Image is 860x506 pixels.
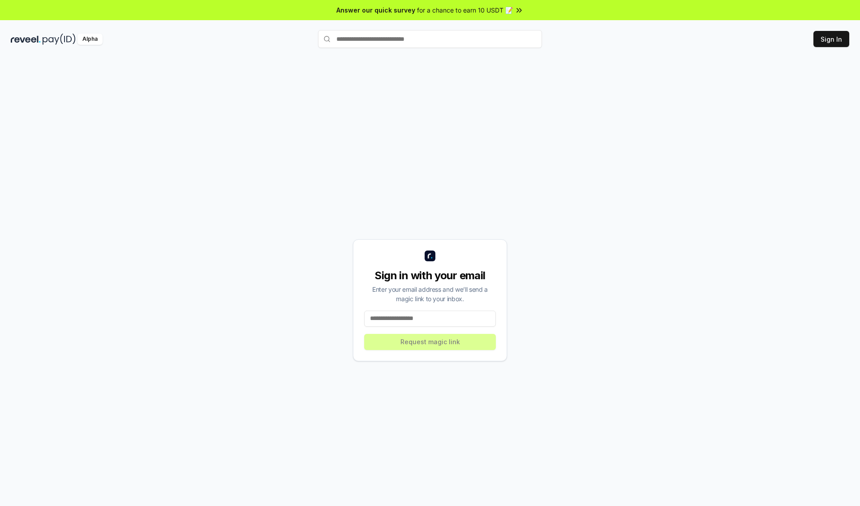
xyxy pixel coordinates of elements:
img: pay_id [43,34,76,45]
img: reveel_dark [11,34,41,45]
img: logo_small [425,251,435,261]
div: Sign in with your email [364,268,496,283]
button: Sign In [813,31,849,47]
span: Answer our quick survey [336,5,415,15]
span: for a chance to earn 10 USDT 📝 [417,5,513,15]
div: Alpha [77,34,103,45]
div: Enter your email address and we’ll send a magic link to your inbox. [364,285,496,303]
